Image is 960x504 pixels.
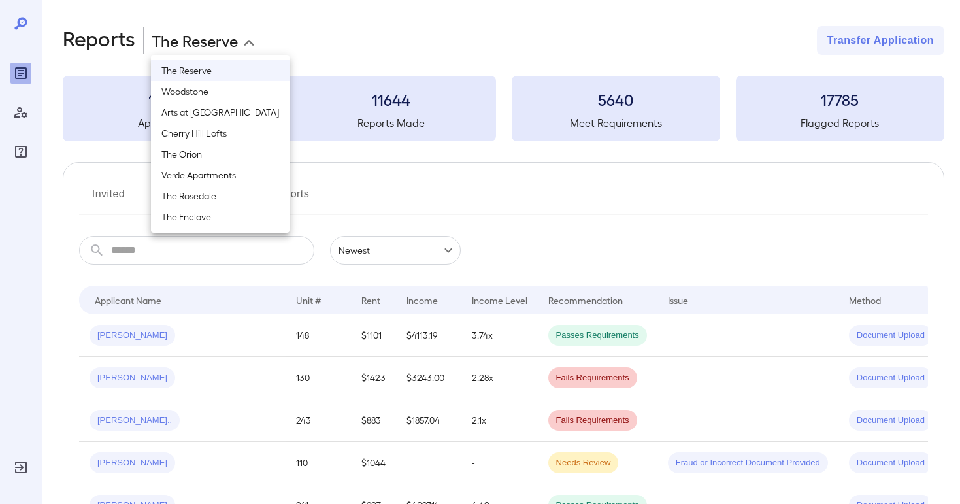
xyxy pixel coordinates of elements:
li: Verde Apartments [151,165,290,186]
li: The Reserve [151,60,290,81]
li: The Rosedale [151,186,290,207]
li: The Enclave [151,207,290,227]
li: Woodstone [151,81,290,102]
li: Cherry Hill Lofts [151,123,290,144]
li: Arts at [GEOGRAPHIC_DATA] [151,102,290,123]
li: The Orion [151,144,290,165]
